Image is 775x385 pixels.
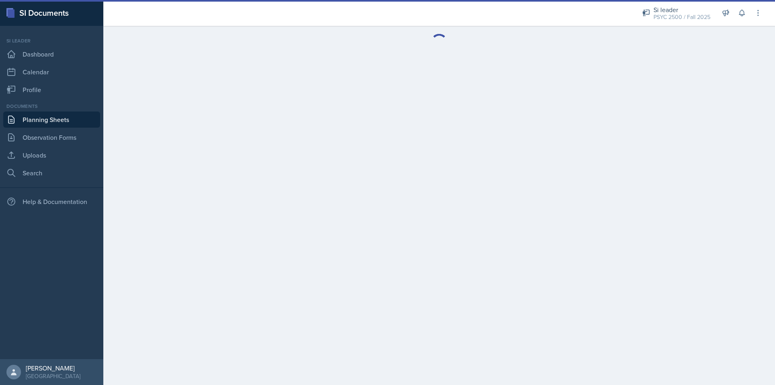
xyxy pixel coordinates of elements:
[26,372,80,380] div: [GEOGRAPHIC_DATA]
[3,165,100,181] a: Search
[3,103,100,110] div: Documents
[3,129,100,145] a: Observation Forms
[3,82,100,98] a: Profile
[654,13,710,21] div: PSYC 2500 / Fall 2025
[3,112,100,128] a: Planning Sheets
[3,64,100,80] a: Calendar
[3,46,100,62] a: Dashboard
[26,364,80,372] div: [PERSON_NAME]
[3,37,100,44] div: Si leader
[654,5,710,15] div: Si leader
[3,147,100,163] a: Uploads
[3,194,100,210] div: Help & Documentation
